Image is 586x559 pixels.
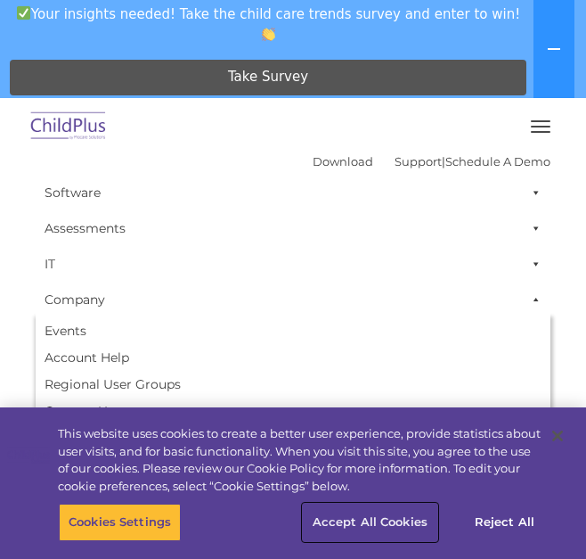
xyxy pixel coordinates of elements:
[36,246,550,282] a: IT
[538,416,577,456] button: Close
[228,62,308,93] span: Take Survey
[59,504,181,541] button: Cookies Settings
[303,504,437,541] button: Accept All Cookies
[449,504,560,541] button: Reject All
[36,398,550,424] a: Contact Us
[36,175,550,210] a: Software
[445,154,550,169] a: Schedule A Demo
[17,6,30,20] img: ✅
[36,317,550,344] a: Events
[313,154,550,169] font: |
[395,154,442,169] a: Support
[36,282,550,317] a: Company
[27,106,110,148] img: ChildPlus by Procare Solutions
[262,28,275,41] img: 👏
[313,154,373,169] a: Download
[247,118,301,131] span: Last name
[10,60,526,95] a: Take Survey
[247,191,322,204] span: Phone number
[36,210,550,246] a: Assessments
[36,371,550,398] a: Regional User Groups
[58,425,542,495] div: This website uses cookies to create a better user experience, provide statistics about user visit...
[36,344,550,371] a: Account Help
